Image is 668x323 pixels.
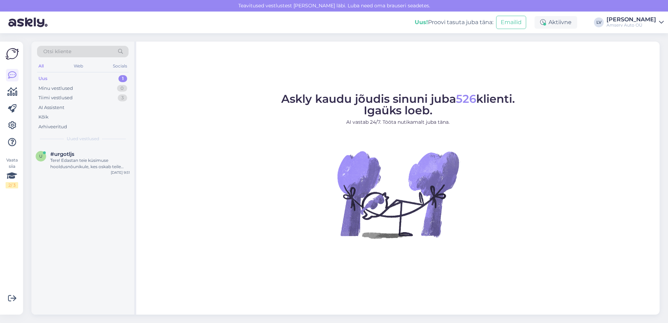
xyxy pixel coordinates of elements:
p: AI vastab 24/7. Tööta nutikamalt juba täna. [281,119,515,126]
span: Otsi kliente [43,48,71,55]
div: Minu vestlused [38,85,73,92]
img: No Chat active [335,131,461,257]
div: Arhiveeritud [38,123,67,130]
div: All [37,62,45,71]
span: Askly kaudu jõudis sinuni juba klienti. Igaüks loeb. [281,92,515,117]
span: u [39,153,43,159]
button: Emailid [496,16,526,29]
div: Web [72,62,85,71]
div: [DATE] 9:51 [111,170,130,175]
div: 1 [118,75,127,82]
div: 2 / 3 [6,182,18,188]
div: LV [594,17,604,27]
div: AI Assistent [38,104,64,111]
div: 0 [117,85,127,92]
img: Askly Logo [6,47,19,60]
div: Tere! Edastan teie küsimuse hooldusnõunikule, kes oskab teile täpsema vastuse anda hoolduse kestv... [50,157,130,170]
span: 526 [456,92,476,106]
a: [PERSON_NAME]Amserv Auto OÜ [607,17,664,28]
div: [PERSON_NAME] [607,17,656,22]
span: Uued vestlused [67,136,99,142]
div: Amserv Auto OÜ [607,22,656,28]
div: Tiimi vestlused [38,94,73,101]
b: Uus! [415,19,428,26]
div: Aktiivne [535,16,577,29]
div: Proovi tasuta juba täna: [415,18,493,27]
div: 3 [118,94,127,101]
div: Kõik [38,114,49,121]
div: Vaata siia [6,157,18,188]
div: Uus [38,75,48,82]
div: Socials [111,62,129,71]
span: #urgotljs [50,151,74,157]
